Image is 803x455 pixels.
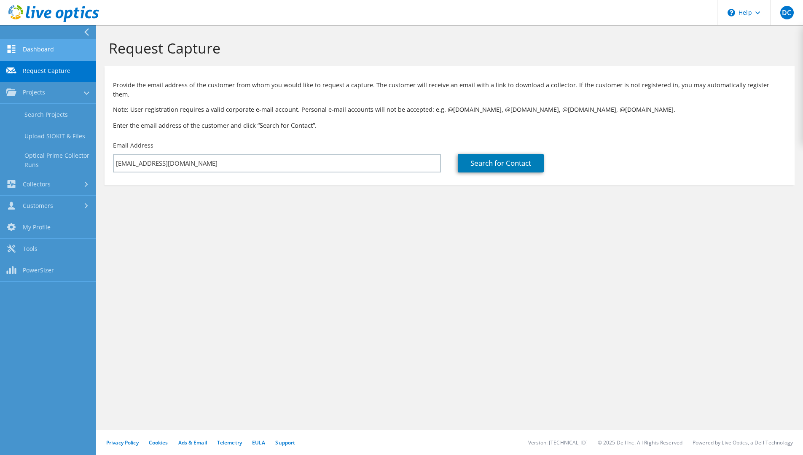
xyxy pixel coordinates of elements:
[528,439,588,446] li: Version: [TECHNICAL_ID]
[728,9,735,16] svg: \n
[178,439,207,446] a: Ads & Email
[113,141,153,150] label: Email Address
[780,6,794,19] span: DC
[113,105,786,114] p: Note: User registration requires a valid corporate e-mail account. Personal e-mail accounts will ...
[109,39,786,57] h1: Request Capture
[275,439,295,446] a: Support
[252,439,265,446] a: EULA
[598,439,682,446] li: © 2025 Dell Inc. All Rights Reserved
[149,439,168,446] a: Cookies
[113,81,786,99] p: Provide the email address of the customer from whom you would like to request a capture. The cust...
[106,439,139,446] a: Privacy Policy
[458,154,544,172] a: Search for Contact
[693,439,793,446] li: Powered by Live Optics, a Dell Technology
[113,121,786,130] h3: Enter the email address of the customer and click “Search for Contact”.
[217,439,242,446] a: Telemetry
